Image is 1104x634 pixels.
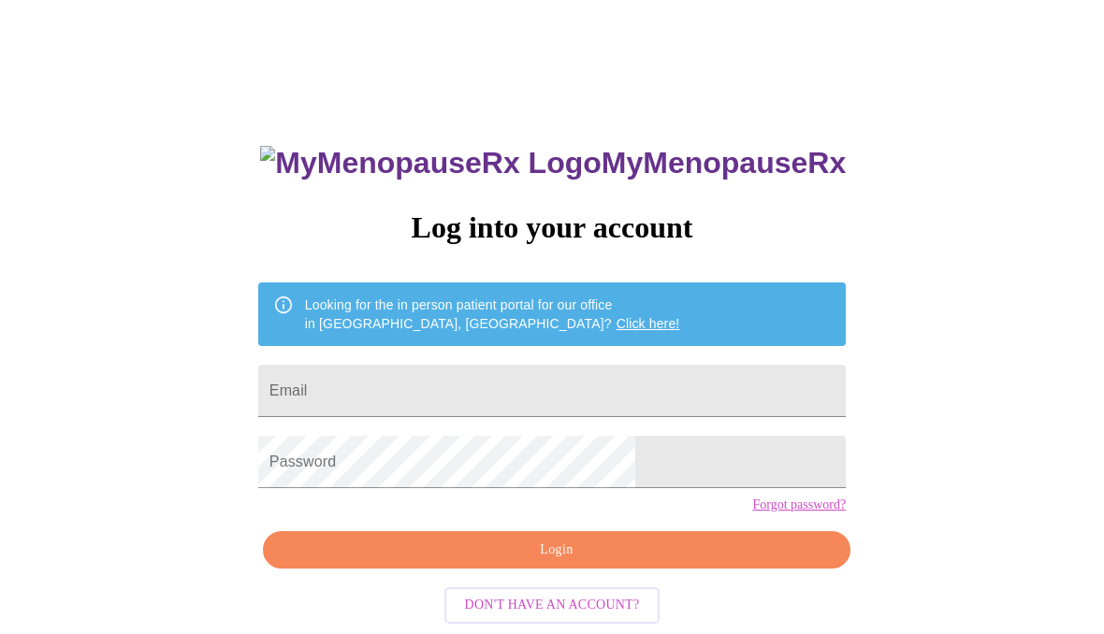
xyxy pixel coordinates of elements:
[444,587,661,624] button: Don't have an account?
[465,594,640,617] span: Don't have an account?
[263,531,850,569] button: Login
[752,497,846,512] a: Forgot password?
[260,146,601,180] img: MyMenopauseRx Logo
[617,316,680,331] a: Click here!
[284,539,829,562] span: Login
[440,596,665,612] a: Don't have an account?
[260,146,846,180] h3: MyMenopauseRx
[258,210,846,245] h3: Log into your account
[305,288,680,340] div: Looking for the in person patient portal for our office in [GEOGRAPHIC_DATA], [GEOGRAPHIC_DATA]?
